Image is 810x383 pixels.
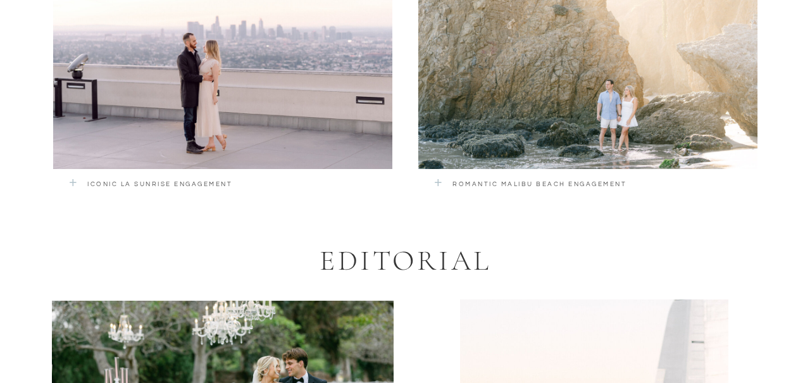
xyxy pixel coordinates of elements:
[87,179,325,197] a: Iconic LA sUNRISE Engagement
[69,169,94,207] a: +
[320,244,491,275] h1: EDITORIAL
[452,179,690,197] a: romantic malibu beach engagement
[434,169,459,207] a: +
